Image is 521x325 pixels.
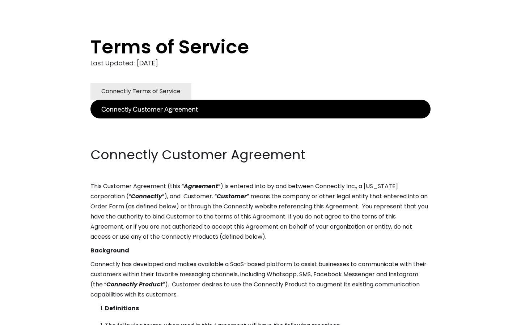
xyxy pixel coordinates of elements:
[101,104,198,114] div: Connectly Customer Agreement
[90,132,431,142] p: ‍
[90,259,431,300] p: Connectly has developed and makes available a SaaS-based platform to assist businesses to communi...
[7,312,43,322] aside: Language selected: English
[90,146,431,164] h2: Connectly Customer Agreement
[131,192,162,200] em: Connectly
[217,192,247,200] em: Customer
[90,118,431,129] p: ‍
[106,280,163,289] em: Connectly Product
[14,312,43,322] ul: Language list
[90,36,402,58] h1: Terms of Service
[101,86,181,96] div: Connectly Terms of Service
[184,182,218,190] em: Agreement
[105,304,139,312] strong: Definitions
[90,181,431,242] p: This Customer Agreement (this “ ”) is entered into by and between Connectly Inc., a [US_STATE] co...
[90,246,129,255] strong: Background
[90,58,431,69] div: Last Updated: [DATE]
